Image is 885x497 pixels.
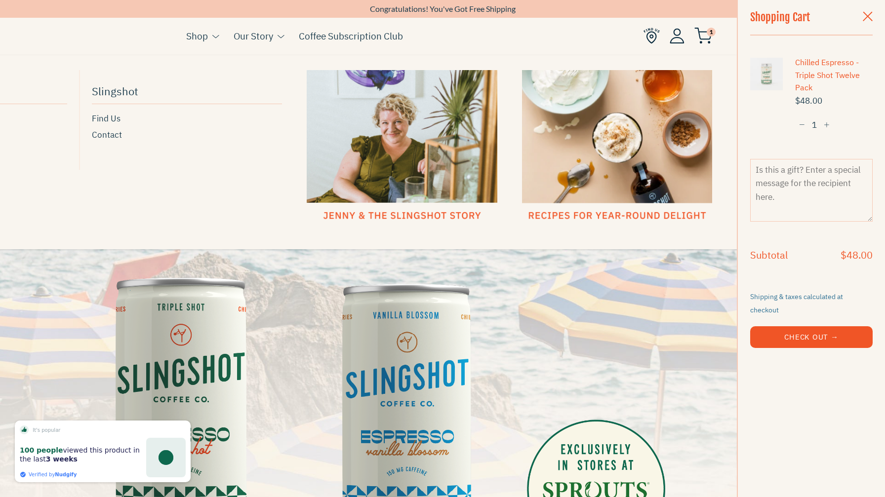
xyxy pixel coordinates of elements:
span: Slingshot [92,82,138,100]
a: Slingshot [92,80,282,104]
a: Shop [186,29,208,43]
h4: $48.00 [841,250,873,260]
span: Contact [92,128,122,142]
a: Coffee Subscription Club [299,29,403,43]
a: Chilled Espresso - Triple Shot Twelve Pack [795,56,873,94]
a: Contact [92,128,282,142]
img: Account [670,28,684,43]
button: Check Out → [750,326,873,348]
iframe: PayPal-paypal [750,364,873,386]
h4: Subtotal [750,250,788,260]
a: Find Us [92,112,282,125]
img: Find Us [644,28,660,44]
span: $48.00 [795,94,873,108]
img: cart [694,28,712,44]
a: 1 [694,30,712,42]
input: quantity [795,116,834,134]
span: 1 [707,28,716,37]
small: Shipping & taxes calculated at checkout [750,292,843,314]
span: Find Us [92,112,121,125]
a: Our Story [234,29,273,43]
